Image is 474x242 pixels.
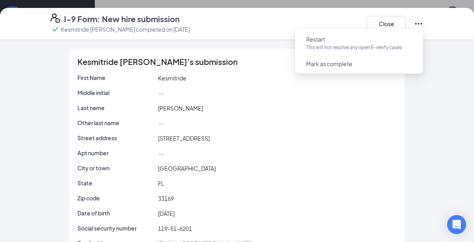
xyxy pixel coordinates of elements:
[158,74,186,82] span: Kesmitride
[77,209,155,217] p: Date of birth
[77,74,155,82] p: First Name
[77,179,155,187] p: State
[77,89,155,97] p: Middle initial
[158,210,175,217] span: [DATE]
[158,120,164,127] span: --
[158,180,164,187] span: FL
[77,119,155,127] p: Other last name
[51,13,60,23] svg: FormI9EVerifyIcon
[64,13,180,25] h4: I-9 Form: New hire submission
[306,35,325,43] span: Restart
[158,165,216,172] span: [GEOGRAPHIC_DATA]
[61,25,190,33] p: Kesmitride [PERSON_NAME] completed on [DATE]
[158,150,164,157] span: --
[447,215,466,234] div: Open Intercom Messenger
[158,90,164,97] span: --
[367,16,406,32] button: Close
[77,149,155,157] p: Apt number
[158,225,192,232] span: 119-51-6201
[77,224,155,232] p: Social security number
[158,135,210,142] span: [STREET_ADDRESS]
[306,60,352,68] span: Mark as complete
[158,105,203,112] span: [PERSON_NAME]
[300,57,359,70] button: Mark as complete
[77,194,155,202] p: Zip code
[414,19,423,29] svg: Ellipses
[306,44,412,51] p: This will not resolve any open E-verify cases
[158,195,174,202] span: 33169
[77,104,155,112] p: Last name
[77,164,155,172] p: City or town
[300,33,418,53] button: RestartThis will not resolve any open E-verify cases
[77,58,238,66] span: Kesmitride [PERSON_NAME]'s submission
[51,25,60,34] svg: Checkmark
[77,134,155,142] p: Street address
